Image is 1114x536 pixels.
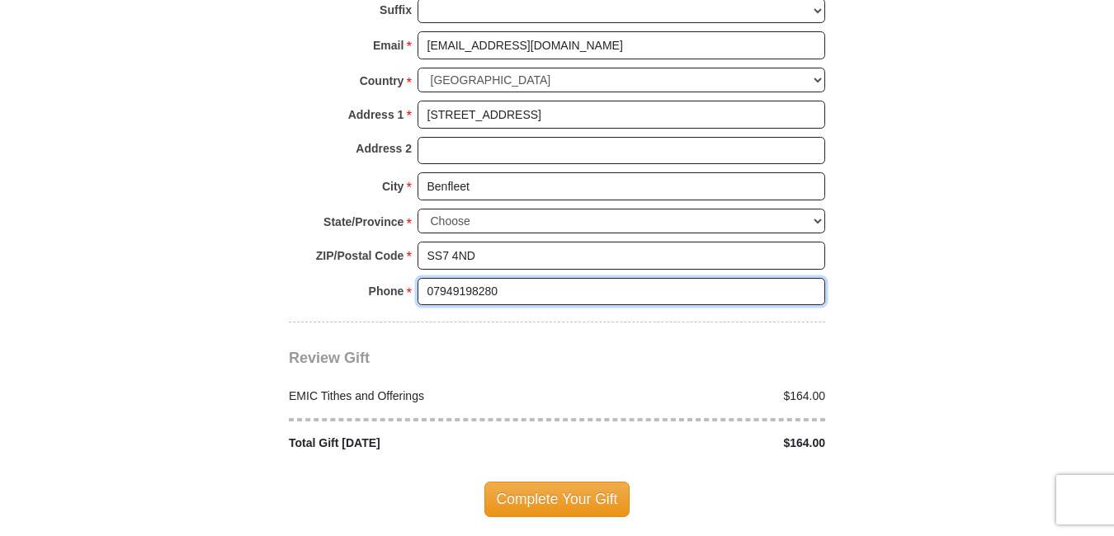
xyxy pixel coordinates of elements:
div: $164.00 [557,388,834,405]
div: Total Gift [DATE] [281,435,558,452]
strong: Email [373,34,404,57]
strong: ZIP/Postal Code [316,244,404,267]
strong: Phone [369,280,404,303]
span: Complete Your Gift [484,482,630,516]
strong: Country [360,69,404,92]
span: Review Gift [289,350,370,366]
strong: State/Province [323,210,404,233]
div: EMIC Tithes and Offerings [281,388,558,405]
strong: City [382,175,404,198]
div: $164.00 [557,435,834,452]
strong: Address 2 [356,137,412,160]
strong: Address 1 [348,103,404,126]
